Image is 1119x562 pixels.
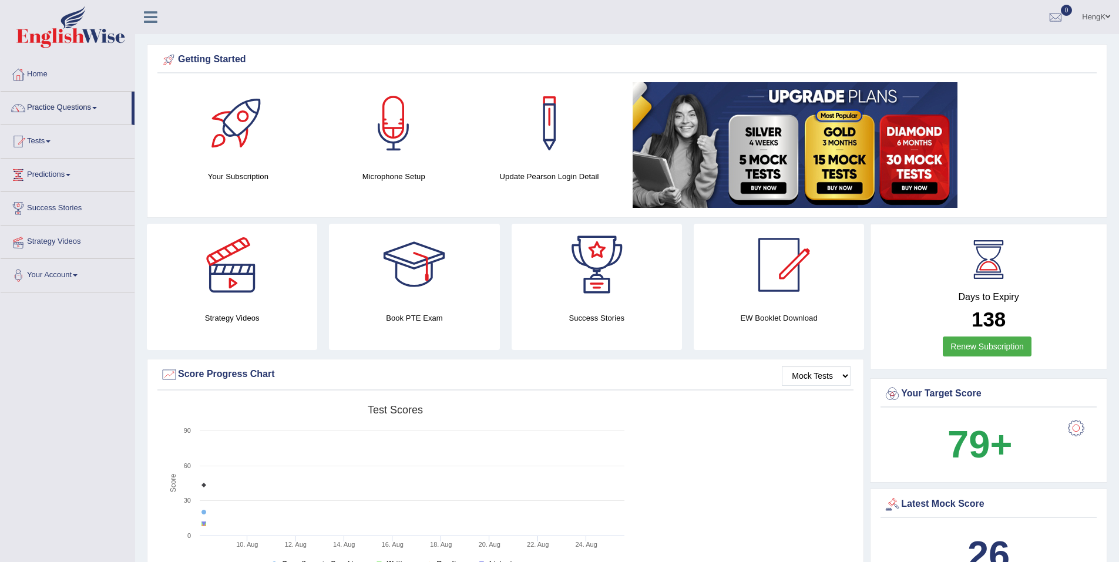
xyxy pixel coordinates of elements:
[333,541,355,548] tspan: 14. Aug
[236,541,258,548] tspan: 10. Aug
[479,541,500,548] tspan: 20. Aug
[169,474,177,493] tspan: Score
[184,462,191,469] text: 60
[527,541,549,548] tspan: 22. Aug
[329,312,499,324] h4: Book PTE Exam
[512,312,682,324] h4: Success Stories
[883,292,1094,302] h4: Days to Expiry
[160,51,1094,69] div: Getting Started
[633,82,957,208] img: small5.jpg
[947,423,1012,466] b: 79+
[1,125,135,154] a: Tests
[972,308,1006,331] b: 138
[478,170,621,183] h4: Update Pearson Login Detail
[883,496,1094,513] div: Latest Mock Score
[187,532,191,539] text: 0
[694,312,864,324] h4: EW Booklet Download
[883,385,1094,403] div: Your Target Score
[1,259,135,288] a: Your Account
[322,170,466,183] h4: Microphone Setup
[166,170,310,183] h4: Your Subscription
[184,497,191,504] text: 30
[368,404,423,416] tspan: Test scores
[184,427,191,434] text: 90
[1,159,135,188] a: Predictions
[1,226,135,255] a: Strategy Videos
[943,336,1031,356] a: Renew Subscription
[147,312,317,324] h4: Strategy Videos
[430,541,452,548] tspan: 18. Aug
[285,541,307,548] tspan: 12. Aug
[1061,5,1073,16] span: 0
[1,58,135,88] a: Home
[1,92,132,121] a: Practice Questions
[382,541,404,548] tspan: 16. Aug
[575,541,597,548] tspan: 24. Aug
[1,192,135,221] a: Success Stories
[160,366,851,383] div: Score Progress Chart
